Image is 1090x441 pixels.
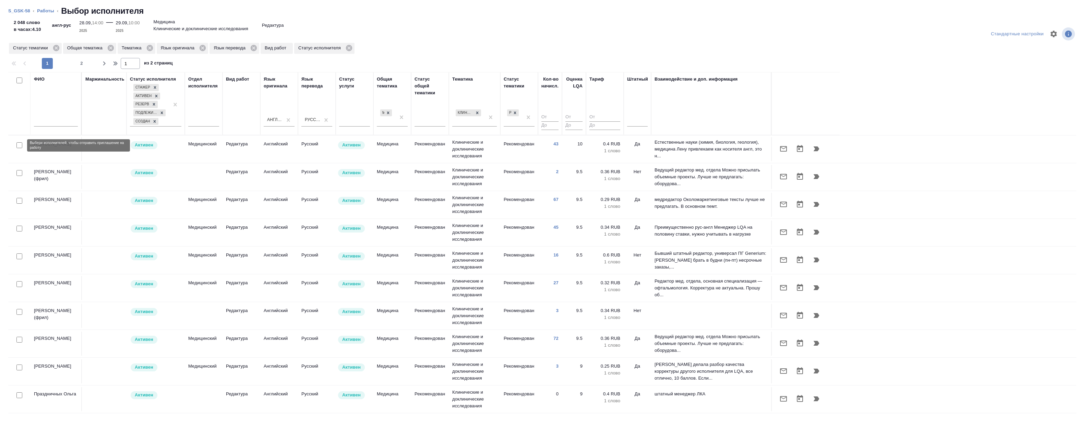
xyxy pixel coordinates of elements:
p: Редактура [226,307,257,314]
td: Медицина [373,276,411,300]
button: Отправить предложение о работе [775,224,792,240]
div: Рядовой исполнитель: назначай с учетом рейтинга [130,363,181,372]
div: Общая тематика [63,43,116,54]
p: Клинические и доклинические исследования [452,389,497,409]
p: Активен [342,364,361,371]
p: Клинические и доклинические исследования [452,139,497,159]
p: Активен [135,253,153,260]
td: Английский [260,193,298,217]
p: 0.34 RUB [589,224,620,231]
span: Посмотреть информацию [1062,27,1076,40]
button: Продолжить [808,252,825,268]
div: Тематика [118,43,155,54]
p: Редактура [226,391,257,397]
div: Стажер [133,84,151,91]
a: 3 [556,363,559,369]
td: Нет [624,248,651,272]
td: [PERSON_NAME] [31,332,82,356]
td: 10 [562,137,586,161]
td: Русский [298,220,336,245]
p: 10:00 [128,20,140,25]
a: 3 [556,308,559,313]
p: 28.09, [79,20,92,25]
div: Рядовой исполнитель: назначай с учетом рейтинга [130,141,181,150]
p: Активен [342,336,361,343]
div: Рядовой исполнитель: назначай с учетом рейтинга [130,196,181,205]
td: Медицина [373,137,411,161]
p: Клинические и доклинические исследования [452,361,497,382]
div: Английский [267,117,283,123]
td: Рекомендован [411,193,449,217]
div: Оценка LQA [565,76,583,90]
td: Да [624,332,651,356]
td: Медицина [373,332,411,356]
td: Да [624,220,651,245]
td: Рекомендован [411,165,449,189]
p: Редактура [226,335,257,342]
p: Статус тематики [13,45,50,51]
td: 9.5 [562,220,586,245]
td: Рекомендован [500,332,538,356]
p: 2 048 слово [14,19,41,26]
button: Отправить предложение о работе [775,196,792,213]
a: 2 [556,169,559,174]
td: Рекомендован [500,137,538,161]
p: 29.09, [116,20,129,25]
td: 9.5 [562,304,586,328]
td: Медицина [373,165,411,189]
div: — [106,16,113,34]
p: Активен [135,197,153,204]
div: ФИО [34,76,45,83]
li: ‹ [33,8,34,14]
button: Отправить предложение о работе [775,363,792,379]
p: штатный менеджер ЛКА [655,391,768,397]
button: Отправить предложение о работе [775,335,792,351]
td: Английский [260,276,298,300]
p: Активен [135,336,153,343]
li: ‹ [57,8,58,14]
td: Русский [298,304,336,328]
td: Рекомендован [500,220,538,245]
td: Да [624,359,651,383]
p: Ведущий редактор мед. отдела Можно присылать объемные проекты. Лучше не предлагать: оборудова... [655,333,768,354]
div: Штатный [627,76,648,83]
span: Настроить таблицу [1045,26,1062,42]
p: Редактор мед. отдела, основная специализация — офтальмология. Корректура не актуальна. Прошу об... [655,278,768,298]
td: Рекомендован [411,248,449,272]
p: Клинические и доклинические исследования [452,250,497,271]
td: Рекомендован [411,387,449,411]
td: Нет [624,304,651,328]
a: 43 [553,141,559,146]
div: Отдел исполнителя [188,76,219,90]
td: Медицинский [185,359,223,383]
button: Открыть календарь загрузки [792,252,808,268]
td: Медицина [373,248,411,272]
div: Клинические и доклинические исследования [456,109,474,117]
td: Да [624,387,651,411]
input: От [541,113,559,122]
td: Рекомендован [411,220,449,245]
td: Английский [260,332,298,356]
div: Стажер, Активен, Резерв, Подлежит внедрению, Создан [133,100,158,109]
p: Клинические и доклинические исследования [452,167,497,187]
div: Резерв [133,101,150,108]
td: Нет [624,165,651,189]
td: Русский [298,276,336,300]
td: Медицина [373,220,411,245]
td: Английский [260,137,298,161]
input: Выбери исполнителей, чтобы отправить приглашение на работу [16,170,22,176]
p: 1 слово [589,397,620,404]
div: Язык оригинала [157,43,208,54]
p: Тематика [122,45,144,51]
div: Медицина [380,109,393,117]
td: Медицина [373,387,411,411]
button: 2 [76,58,87,69]
div: Подлежит внедрению [133,109,158,117]
p: Редактура [226,168,257,175]
td: Медицина [373,193,411,217]
a: Работы [37,8,54,13]
div: Рядовой исполнитель: назначай с учетом рейтинга [130,307,181,317]
p: 1 слово [589,175,620,182]
td: [PERSON_NAME] [31,359,82,383]
p: Редактура [226,252,257,259]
